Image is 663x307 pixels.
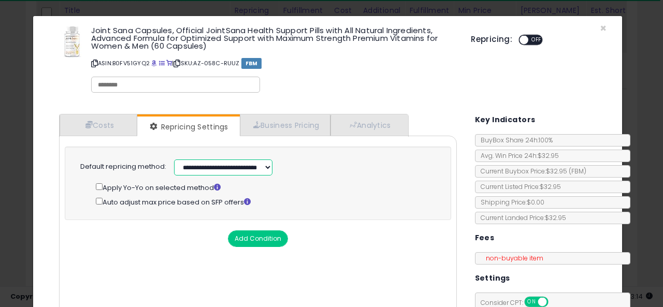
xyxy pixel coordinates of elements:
[471,35,512,43] h5: Repricing:
[60,114,137,136] a: Costs
[80,162,166,172] label: Default repricing method:
[166,59,172,67] a: Your listing only
[137,116,239,137] a: Repricing Settings
[475,213,566,222] span: Current Landed Price: $32.95
[475,182,561,191] span: Current Listed Price: $32.95
[569,167,586,176] span: ( FBM )
[475,298,562,307] span: Consider CPT:
[475,167,586,176] span: Current Buybox Price:
[96,181,438,193] div: Apply Yo-Yo on selected method
[475,113,536,126] h5: Key Indicators
[241,58,262,69] span: FBM
[240,114,330,136] a: Business Pricing
[96,196,438,208] div: Auto adjust max price based on SFP offers
[525,298,538,306] span: ON
[228,230,288,247] button: Add Condition
[91,26,455,50] h3: Joint Sana Capsules, Official JointSana Health Support Pills with All Natural Ingredients, Advanc...
[330,114,407,136] a: Analytics
[159,59,165,67] a: All offer listings
[475,136,553,144] span: BuyBox Share 24h: 100%
[528,36,544,45] span: OFF
[475,272,510,285] h5: Settings
[475,231,495,244] h5: Fees
[546,167,586,176] span: $32.95
[475,151,559,160] span: Avg. Win Price 24h: $32.95
[600,21,607,36] span: ×
[481,254,543,262] span: non-buyable item
[546,298,563,306] span: OFF
[91,55,455,71] p: ASIN: B0FV51GYQ2 | SKU: AZ-058C-RUUZ
[475,198,544,207] span: Shipping Price: $0.00
[56,26,88,57] img: 41tbd0N6+fL._SL60_.jpg
[151,59,157,67] a: BuyBox page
